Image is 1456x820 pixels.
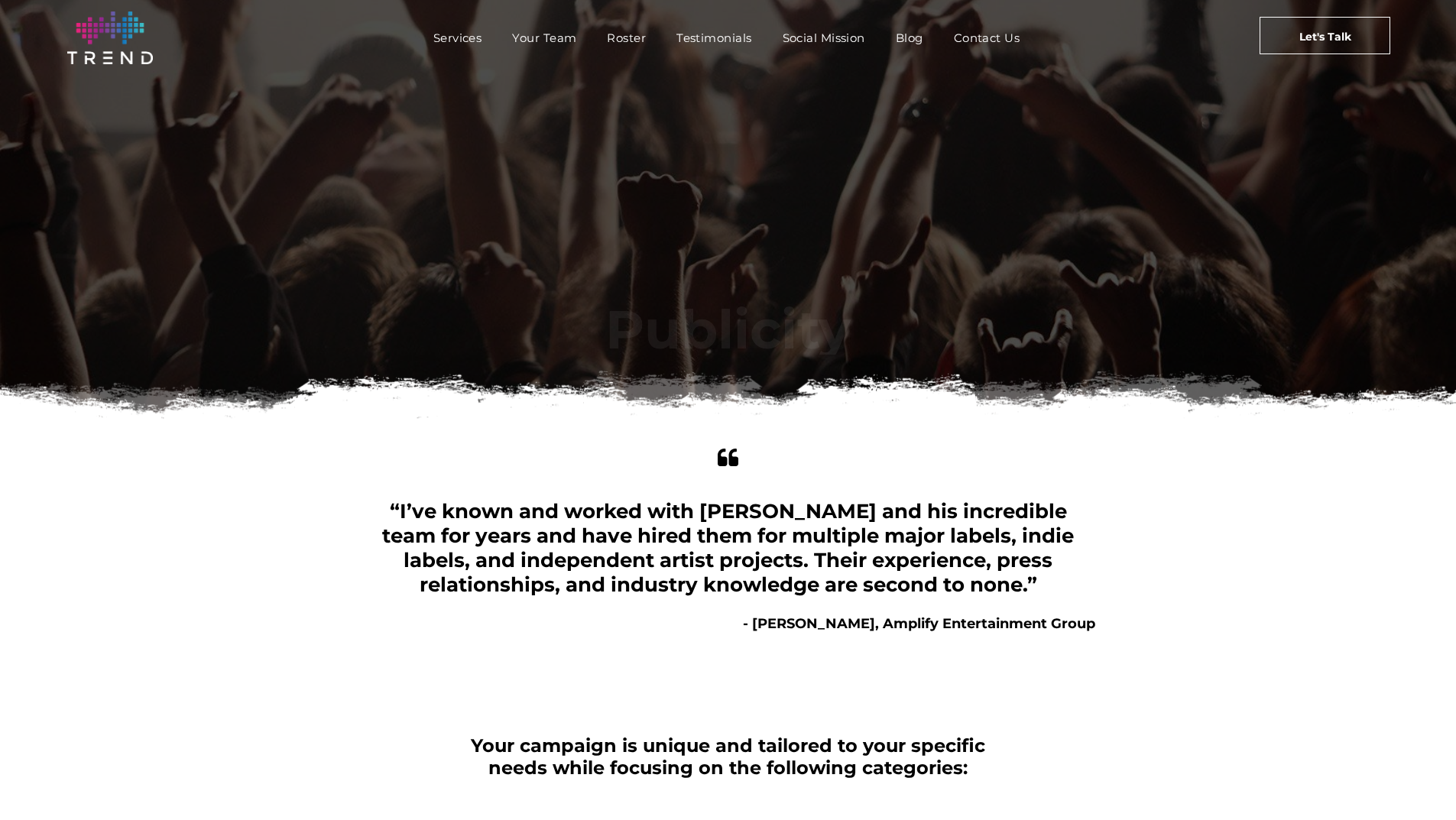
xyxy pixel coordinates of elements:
a: Contact Us [939,27,1036,49]
b: Your campaign is unique and tailored to your specific needs while focusing on the following categ... [471,734,985,779]
b: - [PERSON_NAME], Amplify Entertainment Group [743,615,1095,632]
span: Let's Talk [1299,18,1351,56]
a: Social Mission [767,27,880,49]
iframe: Chat Widget [1380,747,1456,820]
a: Blog [880,27,939,49]
a: Roster [592,27,661,49]
span: “I’ve known and worked with [PERSON_NAME] and his incredible team for years and have hired them f... [382,499,1074,597]
a: Testimonials [661,27,767,49]
a: Your Team [497,27,592,49]
font: Publicity [605,297,851,362]
a: Let's Talk [1260,17,1390,54]
a: Services [418,27,498,49]
img: logo [67,11,153,64]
